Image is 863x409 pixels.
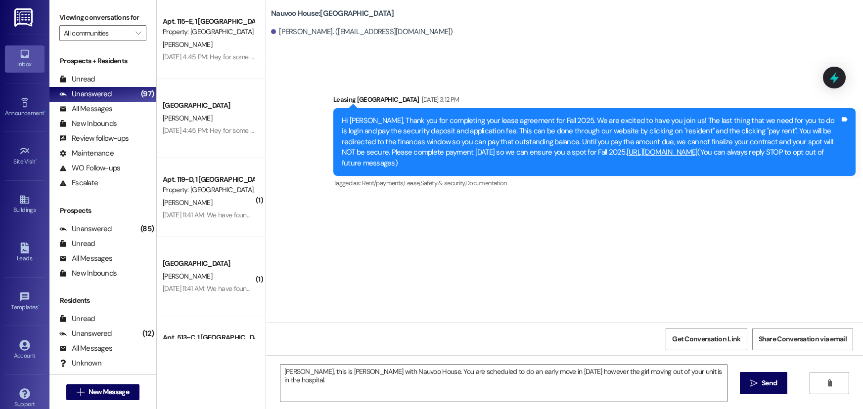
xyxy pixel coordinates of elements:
div: Unanswered [59,328,112,339]
div: Property: [GEOGRAPHIC_DATA] [163,185,254,195]
input: All communities [64,25,131,41]
img: ResiDesk Logo [14,8,35,27]
div: Prospects [49,205,156,216]
div: (97) [138,86,156,102]
div: [DATE] 11:41 AM: We have found the documents and needs actions section, but there is nothing there. [163,284,450,293]
b: Nauvoo House: [GEOGRAPHIC_DATA] [271,8,394,19]
div: Unread [59,314,95,324]
div: [GEOGRAPHIC_DATA] [163,100,254,111]
div: Unknown [59,358,101,368]
div: Hi [PERSON_NAME], Thank you for completing your lease agreement for Fall 2025. We are excited to ... [342,116,840,168]
div: Review follow-ups [59,133,129,144]
div: [DATE] 3:12 PM [419,94,459,105]
div: Unanswered [59,224,112,234]
a: Templates • [5,288,45,315]
div: (85) [138,221,156,237]
a: Inbox [5,45,45,72]
div: [DATE] 11:41 AM: We have found the documents and needs actions section, but there is nothing there. [163,210,450,219]
div: Residents [49,295,156,306]
div: New Inbounds [59,119,117,129]
span: [PERSON_NAME] [163,198,212,207]
div: Apt. 115~E, 1 [GEOGRAPHIC_DATA] [163,16,254,27]
div: [DATE] 4:45 PM: Hey for some reason my balance isn't showing up in resident portal [163,126,402,135]
div: WO Follow-ups [59,163,120,173]
i:  [750,379,758,387]
button: New Message [66,384,139,400]
div: Unanswered [59,89,112,99]
i:  [77,388,84,396]
a: Leads [5,240,45,266]
span: Get Conversation Link [672,334,740,344]
span: Lease , [404,179,420,187]
button: Get Conversation Link [666,328,747,350]
div: New Inbounds [59,268,117,279]
div: [PERSON_NAME]. ([EMAIL_ADDRESS][DOMAIN_NAME]) [271,27,453,37]
span: New Message [89,387,129,397]
span: • [44,108,45,115]
div: Escalate [59,178,98,188]
a: Buildings [5,191,45,218]
a: Site Visit • [5,143,45,169]
span: Send [762,378,777,388]
div: Maintenance [59,148,114,159]
button: Share Conversation via email [752,328,853,350]
div: Tagged as: [333,176,856,190]
div: Leasing [GEOGRAPHIC_DATA] [333,94,856,108]
span: • [36,157,37,164]
span: [PERSON_NAME] [163,40,212,49]
label: Viewing conversations for [59,10,146,25]
div: All Messages [59,104,112,114]
span: Rent/payments , [362,179,404,187]
a: [URL][DOMAIN_NAME] [627,147,698,157]
div: Prospects + Residents [49,56,156,66]
button: Send [740,372,788,394]
div: Apt. 119~D, 1 [GEOGRAPHIC_DATA] [163,174,254,185]
div: [DATE] 4:45 PM: Hey for some reason my balance isn't showing up in resident portal [163,52,402,61]
div: Property: [GEOGRAPHIC_DATA] [163,27,254,37]
span: Documentation [465,179,507,187]
div: All Messages [59,343,112,354]
span: [PERSON_NAME] [163,272,212,281]
a: Account [5,337,45,364]
i:  [826,379,833,387]
span: [PERSON_NAME] [163,114,212,123]
span: Safety & security , [420,179,465,187]
span: • [38,302,40,309]
textarea: [PERSON_NAME], this is [PERSON_NAME] with Nauvoo House. You are scheduled to do an early move in ... [280,365,727,402]
i:  [136,29,141,37]
div: Unread [59,74,95,84]
div: Apt. 513~C, 1 [GEOGRAPHIC_DATA] [163,332,254,343]
div: [GEOGRAPHIC_DATA] [163,258,254,269]
div: All Messages [59,253,112,264]
div: Unread [59,239,95,249]
div: (12) [140,326,156,341]
span: Share Conversation via email [759,334,847,344]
